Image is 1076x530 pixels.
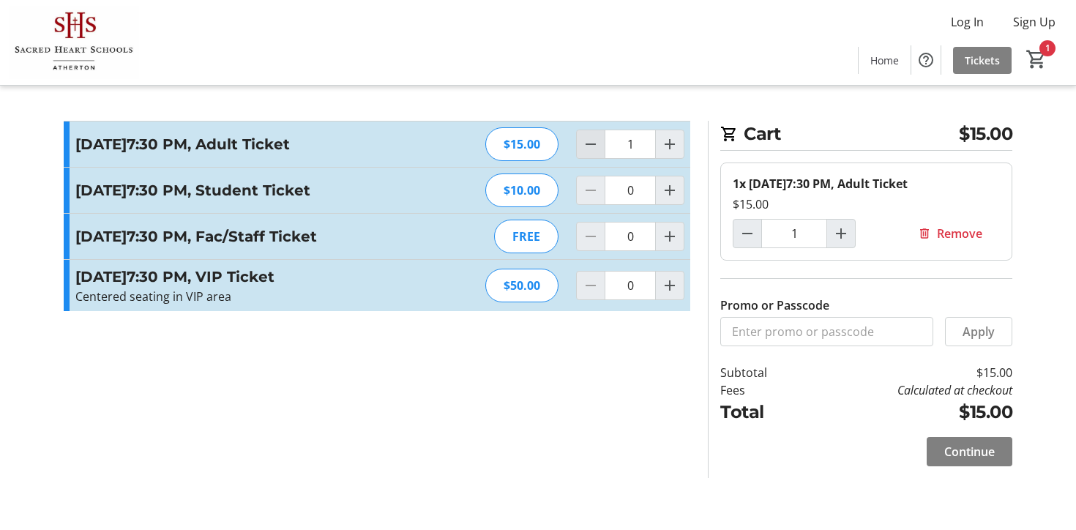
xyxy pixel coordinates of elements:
[805,399,1012,425] td: $15.00
[927,437,1012,466] button: Continue
[605,176,656,205] input: Friday, Oct 24, 2025 @7:30 PM, Student Ticket Quantity
[911,45,941,75] button: Help
[939,10,995,34] button: Log In
[577,130,605,158] button: Decrement by one
[733,175,1000,193] div: 1x [DATE]7:30 PM, Adult Ticket
[605,271,656,300] input: Friday, Oct 24, 2025 @7:30 PM, VIP Ticket Quantity
[805,381,1012,399] td: Calculated at checkout
[1001,10,1067,34] button: Sign Up
[75,288,395,305] p: Centered seating in VIP area
[656,272,684,299] button: Increment by one
[75,133,395,155] h3: [DATE]7:30 PM, Adult Ticket
[1013,13,1056,31] span: Sign Up
[720,317,933,346] input: Enter promo or passcode
[761,219,827,248] input: Friday, Oct 24, 2025 @7:30 PM, Adult Ticket Quantity
[720,364,805,381] td: Subtotal
[900,219,1000,248] button: Remove
[656,130,684,158] button: Increment by one
[75,179,395,201] h3: [DATE]7:30 PM, Student Ticket
[485,127,558,161] div: $15.00
[870,53,899,68] span: Home
[656,223,684,250] button: Increment by one
[656,176,684,204] button: Increment by one
[959,121,1012,147] span: $15.00
[733,220,761,247] button: Decrement by one
[494,220,558,253] div: FREE
[75,266,395,288] h3: [DATE]7:30 PM, VIP Ticket
[1023,46,1050,72] button: Cart
[720,296,829,314] label: Promo or Passcode
[965,53,1000,68] span: Tickets
[733,195,1000,213] div: $15.00
[485,173,558,207] div: $10.00
[485,269,558,302] div: $50.00
[944,443,995,460] span: Continue
[827,220,855,247] button: Increment by one
[9,6,139,79] img: Sacred Heart Schools, Atherton's Logo
[945,317,1012,346] button: Apply
[605,130,656,159] input: Friday, Oct 24, 2025 @7:30 PM, Adult Ticket Quantity
[859,47,911,74] a: Home
[953,47,1012,74] a: Tickets
[805,364,1012,381] td: $15.00
[605,222,656,251] input: Friday, Oct 24, 2025 @7:30 PM, Fac/Staff Ticket Quantity
[951,13,984,31] span: Log In
[720,121,1012,151] h2: Cart
[963,323,995,340] span: Apply
[720,399,805,425] td: Total
[937,225,982,242] span: Remove
[720,381,805,399] td: Fees
[75,225,395,247] h3: [DATE]7:30 PM, Fac/Staff Ticket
